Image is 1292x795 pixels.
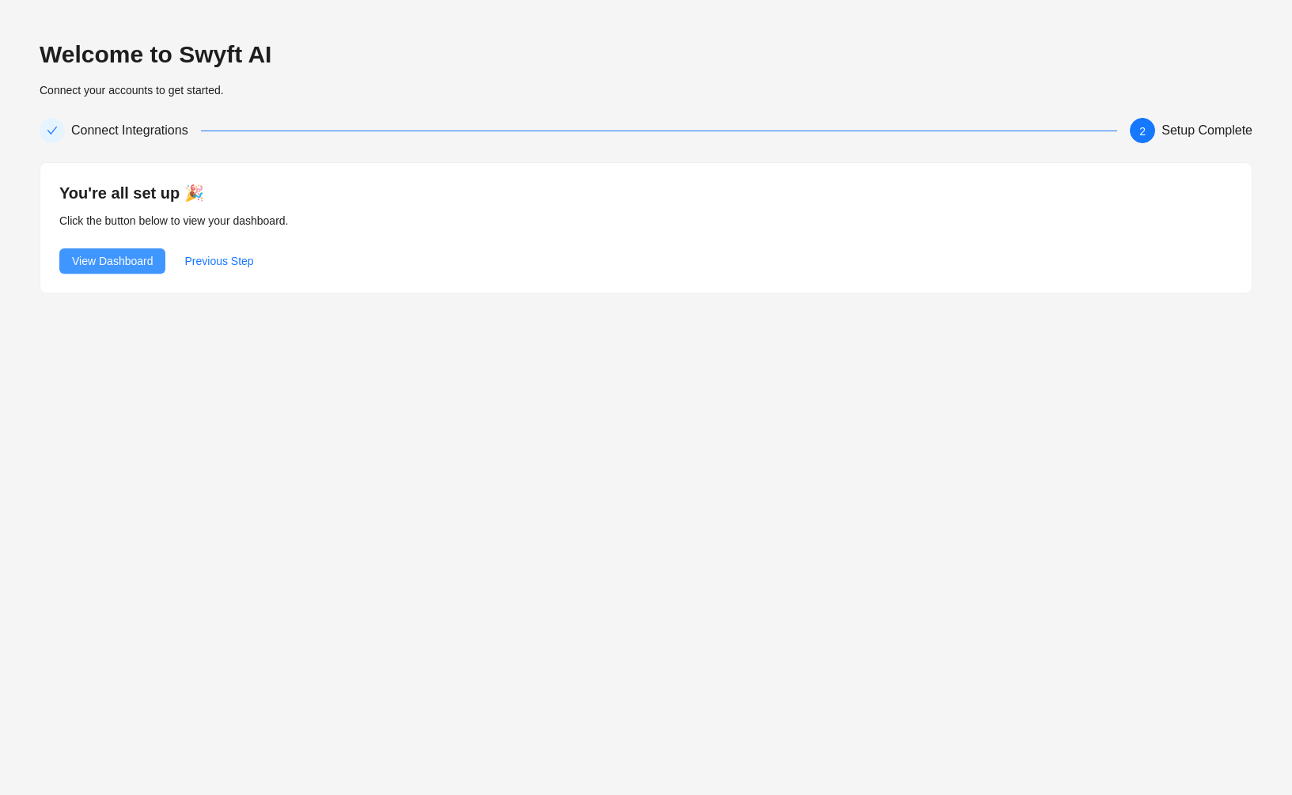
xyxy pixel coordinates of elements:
[40,40,1252,70] h2: Welcome to Swyft AI
[47,125,58,136] span: check
[59,214,289,227] span: Click the button below to view your dashboard.
[172,248,266,274] button: Previous Step
[40,84,224,97] span: Connect your accounts to get started.
[59,248,165,274] button: View Dashboard
[72,252,153,270] span: View Dashboard
[1161,118,1252,143] div: Setup Complete
[184,252,253,270] span: Previous Step
[59,182,1233,204] h4: You're all set up 🎉
[71,118,201,143] div: Connect Integrations
[1139,125,1146,138] span: 2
